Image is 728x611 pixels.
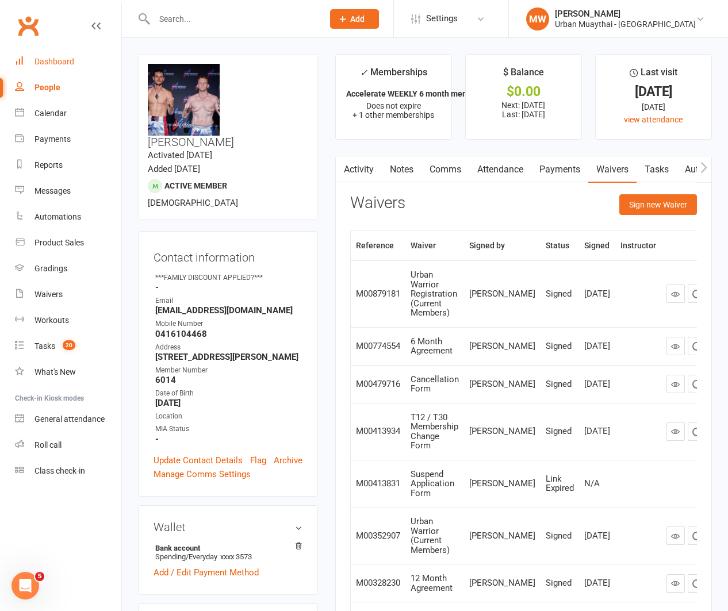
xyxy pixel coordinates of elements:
img: image1756901575.png [148,64,220,136]
a: Waivers [588,156,637,183]
h3: [PERSON_NAME] [148,64,308,148]
th: Instructor [615,231,661,260]
div: 12 Month Agreement [411,574,459,593]
a: Reports [15,152,121,178]
a: Activity [336,156,382,183]
div: Signed [546,289,574,299]
div: Address [155,342,302,353]
strong: 6014 [155,375,302,385]
span: [DEMOGRAPHIC_DATA] [148,198,238,208]
div: T12 / T30 Membership Change Form [411,413,459,451]
div: Urban Warrior Registration (Current Members) [411,270,459,318]
span: Add [350,14,365,24]
a: Tasks 20 [15,333,121,359]
span: 20 [63,340,75,350]
div: Memberships [360,65,427,86]
div: [DATE] [606,101,701,113]
a: Class kiosk mode [15,458,121,484]
div: [DATE] [584,531,610,541]
div: Cancellation Form [411,375,459,394]
th: Signed by [464,231,541,260]
span: Settings [426,6,458,32]
div: [DATE] [584,379,610,389]
div: Date of Birth [155,388,302,399]
div: [DATE] [584,341,610,351]
div: [DATE] [606,86,701,98]
span: + 1 other memberships [352,110,434,120]
div: Mobile Number [155,318,302,329]
a: Automations [15,204,121,230]
a: Product Sales [15,230,121,256]
div: M00413831 [356,479,400,489]
div: Urban Muaythai - [GEOGRAPHIC_DATA] [555,19,696,29]
time: Activated [DATE] [148,150,212,160]
strong: - [155,282,302,293]
button: Sign new Waiver [619,194,697,215]
div: Workouts [35,316,69,325]
div: Automations [35,212,81,221]
div: Tasks [35,341,55,351]
div: 6 Month Agreement [411,337,459,356]
div: Location [155,411,302,422]
iframe: Intercom live chat [12,572,39,600]
div: MIA Status [155,424,302,435]
div: Product Sales [35,238,84,247]
div: Urban Warrior (Current Members) [411,517,459,555]
th: Reference [351,231,405,260]
div: M00774554 [356,341,400,351]
strong: - [155,434,302,444]
div: [PERSON_NAME] [469,289,535,299]
strong: 0416104468 [155,329,302,339]
a: Tasks [637,156,677,183]
div: $ Balance [503,65,544,86]
a: General attendance kiosk mode [15,406,121,432]
div: [DATE] [584,578,610,588]
div: Member Number [155,365,302,376]
a: Attendance [469,156,531,183]
a: Payments [531,156,588,183]
div: Messages [35,186,71,195]
span: Does not expire [366,101,421,110]
li: Spending/Everyday [154,542,302,563]
div: People [35,83,60,92]
div: $0.00 [476,86,571,98]
a: Gradings [15,256,121,282]
span: Active member [164,181,227,190]
i: ✓ [360,67,367,78]
a: Workouts [15,308,121,333]
div: MW [526,7,549,30]
div: [PERSON_NAME] [469,578,535,588]
a: What's New [15,359,121,385]
div: Class check-in [35,466,85,475]
div: M00413934 [356,426,400,436]
strong: Bank account [155,544,297,552]
a: Notes [382,156,422,183]
span: 5 [35,572,44,581]
div: [PERSON_NAME] [469,426,535,436]
a: Dashboard [15,49,121,75]
div: Calendar [35,109,67,118]
strong: Accelerate WEEKLY 6 month membership [346,89,497,98]
div: N/A [584,479,610,489]
a: People [15,75,121,101]
div: General attendance [35,414,105,424]
a: Update Contact Details [154,454,243,467]
a: Clubworx [14,11,43,40]
a: Archive [274,454,302,467]
div: Signed [546,341,574,351]
div: M00479716 [356,379,400,389]
div: [DATE] [584,289,610,299]
time: Added [DATE] [148,164,200,174]
div: [DATE] [584,426,610,436]
a: Messages [15,178,121,204]
strong: [EMAIL_ADDRESS][DOMAIN_NAME] [155,305,302,316]
input: Search... [151,11,315,27]
div: Gradings [35,264,67,273]
div: M00352907 [356,531,400,541]
div: What's New [35,367,76,376]
div: Signed [546,531,574,541]
a: Manage Comms Settings [154,467,251,481]
h3: Contact information [154,247,302,264]
th: Signed [579,231,615,260]
div: M00879181 [356,289,400,299]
